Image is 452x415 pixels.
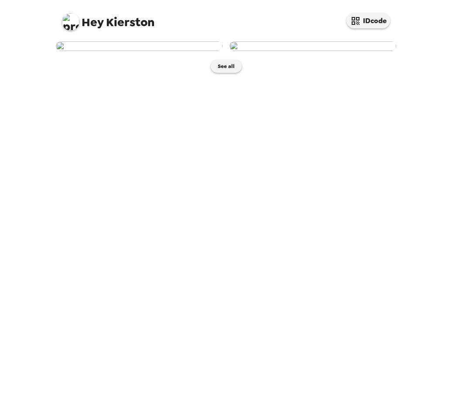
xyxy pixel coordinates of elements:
[62,9,154,28] span: Kierston
[62,13,79,31] img: profile pic
[229,41,396,51] img: user-274888
[211,60,242,73] button: See all
[82,14,103,30] span: Hey
[346,13,390,28] button: IDcode
[56,41,223,51] img: user-274938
